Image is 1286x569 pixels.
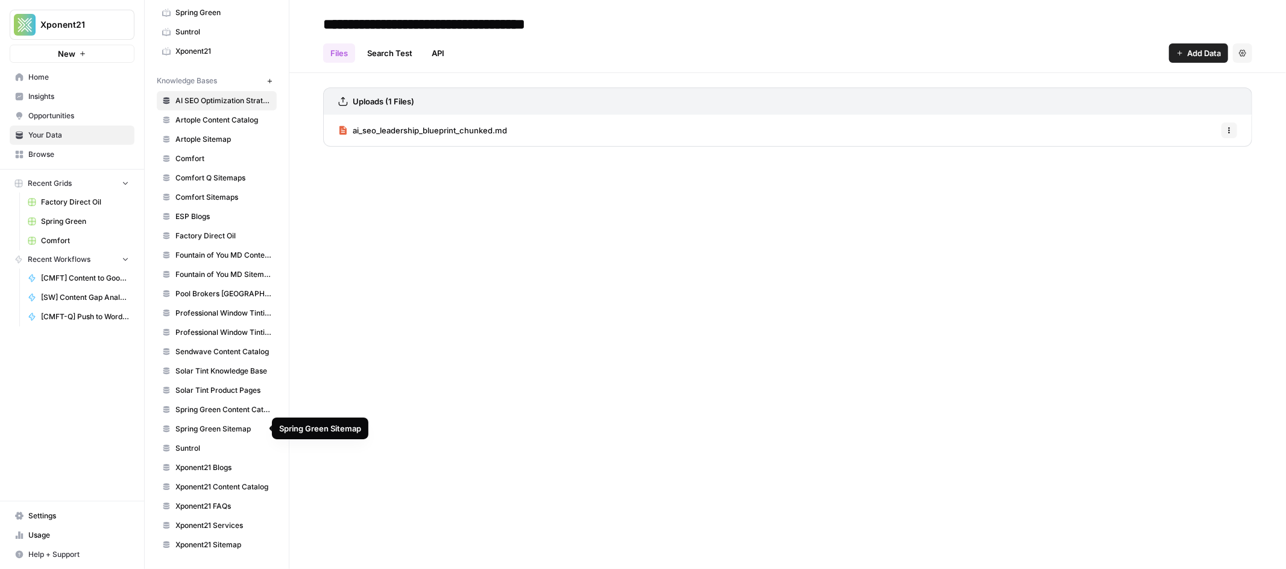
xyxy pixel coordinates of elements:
a: ai_seo_leadership_blueprint_chunked.md [338,115,507,146]
span: ESP Blogs [175,211,271,222]
a: Xponent21 Content Catalog [157,477,277,497]
span: AI SEO Optimization Strategy Playbook [175,95,271,106]
a: [SW] Content Gap Analysis [22,288,134,307]
a: Insights [10,87,134,106]
span: Insights [28,91,129,102]
span: Home [28,72,129,83]
span: [CMFT-Q] Push to Wordpress FAQs [41,311,129,322]
span: Factory Direct Oil [41,197,129,208]
img: Xponent21 Logo [14,14,36,36]
a: Fountain of You MD Content Catalog [157,246,277,265]
a: Comfort Sitemaps [157,188,277,207]
span: Spring Green Content Catalog [175,404,271,415]
span: Usage [28,530,129,541]
a: Spring Green Content Catalog [157,400,277,419]
span: Solar Tint Knowledge Base [175,366,271,377]
a: [CMFT-Q] Push to Wordpress FAQs [22,307,134,326]
button: Workspace: Xponent21 [10,10,134,40]
a: Xponent21 [157,42,277,61]
div: Spring Green Sitemap [279,422,361,434]
a: Xponent21 Services [157,516,277,535]
span: Recent Grids [28,178,72,189]
span: ai_seo_leadership_blueprint_chunked.md [353,124,507,136]
a: Uploads (1 Files) [338,88,414,115]
a: Pool Brokers [GEOGRAPHIC_DATA] [157,284,277,304]
span: Fountain of You MD Content Catalog [175,250,271,261]
span: Spring Green [41,216,129,227]
span: Artople Content Catalog [175,115,271,126]
span: Factory Direct Oil [175,230,271,241]
a: Sendwave Content Catalog [157,342,277,361]
span: [SW] Content Gap Analysis [41,292,129,303]
span: Sendwave Content Catalog [175,346,271,357]
a: Comfort [22,231,134,250]
span: Xponent21 Content Catalog [175,482,271,492]
a: Comfort Q Sitemaps [157,168,277,188]
span: [CMFT] Content to Google Docs [41,273,129,284]
a: Browse [10,145,134,164]
span: Knowledge Bases [157,75,217,86]
span: Comfort [175,153,271,164]
span: Solar Tint Product Pages [175,385,271,396]
span: Xponent21 Sitemap [175,539,271,550]
span: Browse [28,149,129,160]
a: Opportunities [10,106,134,126]
a: Solar Tint Product Pages [157,381,277,400]
a: Professional Window Tinting Content Catalog [157,304,277,323]
span: Xponent21 Services [175,520,271,531]
span: Spring Green Sitemap [175,424,271,434]
a: Files [323,43,355,63]
a: API [424,43,452,63]
span: Settings [28,510,129,521]
span: Add Data [1187,47,1221,59]
a: Comfort [157,149,277,168]
a: ESP Blogs [157,207,277,226]
a: Usage [10,526,134,545]
span: Xponent21 [175,46,271,57]
span: Comfort [41,235,129,246]
span: Suntrol [175,443,271,454]
span: Fountain of You MD Sitemap [175,269,271,280]
span: Your Data [28,130,129,141]
a: Home [10,68,134,87]
a: Suntrol [157,439,277,458]
a: Fountain of You MD Sitemap [157,265,277,284]
a: Settings [10,506,134,526]
button: New [10,45,134,63]
button: Recent Workflows [10,250,134,269]
a: Xponent21 FAQs [157,497,277,516]
span: Recent Workflows [28,254,90,265]
button: Recent Grids [10,174,134,192]
span: Xponent21 Blogs [175,462,271,473]
a: [CMFT] Content to Google Docs [22,269,134,288]
span: New [58,48,75,60]
span: Pool Brokers [GEOGRAPHIC_DATA] [175,288,271,299]
a: Factory Direct Oil [157,226,277,246]
span: Xponent21 [40,19,113,31]
a: AI SEO Optimization Strategy Playbook [157,91,277,110]
a: Artople Content Catalog [157,110,277,130]
a: Suntrol [157,22,277,42]
span: Help + Support [28,549,129,560]
a: Factory Direct Oil [22,192,134,212]
a: Professional Window Tinting Sitemap [157,323,277,342]
a: Your Data [10,126,134,145]
span: Professional Window Tinting Sitemap [175,327,271,338]
a: Solar Tint Knowledge Base [157,361,277,381]
button: Add Data [1169,43,1228,63]
a: Search Test [360,43,420,63]
a: Spring Green Sitemap [157,419,277,439]
span: Comfort Sitemaps [175,192,271,203]
button: Help + Support [10,545,134,564]
a: Artople Sitemap [157,130,277,149]
h3: Uploads (1 Files) [353,95,414,107]
span: Artople Sitemap [175,134,271,145]
a: Spring Green [157,3,277,22]
a: Xponent21 Blogs [157,458,277,477]
span: Suntrol [175,27,271,37]
span: Comfort Q Sitemaps [175,173,271,183]
span: Professional Window Tinting Content Catalog [175,308,271,319]
span: Xponent21 FAQs [175,501,271,512]
span: Opportunities [28,110,129,121]
span: Spring Green [175,7,271,18]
